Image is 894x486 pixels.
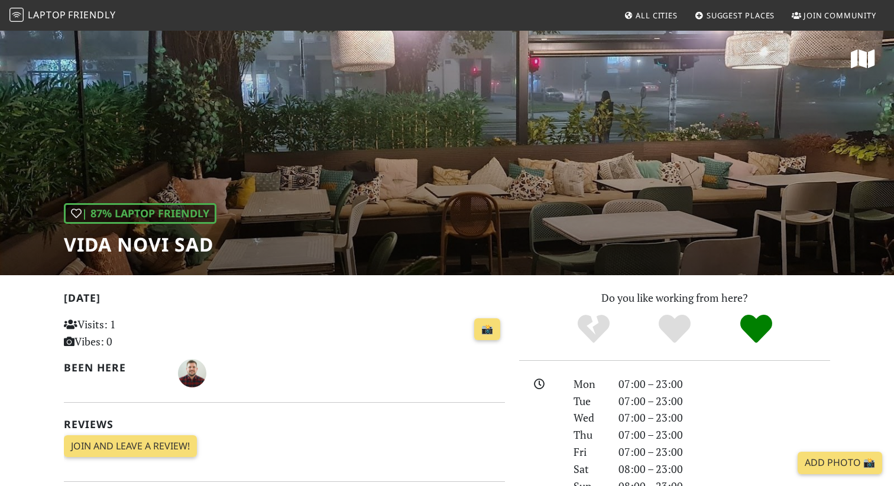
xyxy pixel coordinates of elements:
span: Aleksandar Čolić [178,365,206,379]
p: Visits: 1 Vibes: 0 [64,316,202,350]
a: Add Photo 📸 [798,452,882,474]
span: All Cities [636,10,678,21]
a: Join and leave a review! [64,435,197,458]
div: No [553,313,634,345]
h2: [DATE] [64,292,505,309]
div: Fri [566,443,611,461]
a: Join Community [787,5,881,26]
div: 07:00 – 23:00 [611,376,837,393]
div: Tue [566,393,611,410]
div: 07:00 – 23:00 [611,443,837,461]
div: Definitely! [715,313,797,345]
a: 📸 [474,318,500,341]
div: 07:00 – 23:00 [611,426,837,443]
div: | 87% Laptop Friendly [64,203,216,224]
img: 4123-aleksandar.jpg [178,359,206,387]
span: Laptop [28,8,66,21]
div: Thu [566,426,611,443]
div: 08:00 – 23:00 [611,461,837,478]
h1: Vida Novi Sad [64,233,216,256]
div: 07:00 – 23:00 [611,409,837,426]
p: Do you like working from here? [519,289,830,306]
a: LaptopFriendly LaptopFriendly [9,5,116,26]
h2: Reviews [64,418,505,430]
div: Yes [634,313,715,345]
span: Suggest Places [707,10,775,21]
div: 07:00 – 23:00 [611,393,837,410]
div: Sat [566,461,611,478]
div: Mon [566,376,611,393]
a: Suggest Places [690,5,780,26]
img: LaptopFriendly [9,8,24,22]
span: Join Community [804,10,876,21]
div: Wed [566,409,611,426]
a: All Cities [619,5,682,26]
h2: Been here [64,361,164,374]
span: Friendly [68,8,115,21]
